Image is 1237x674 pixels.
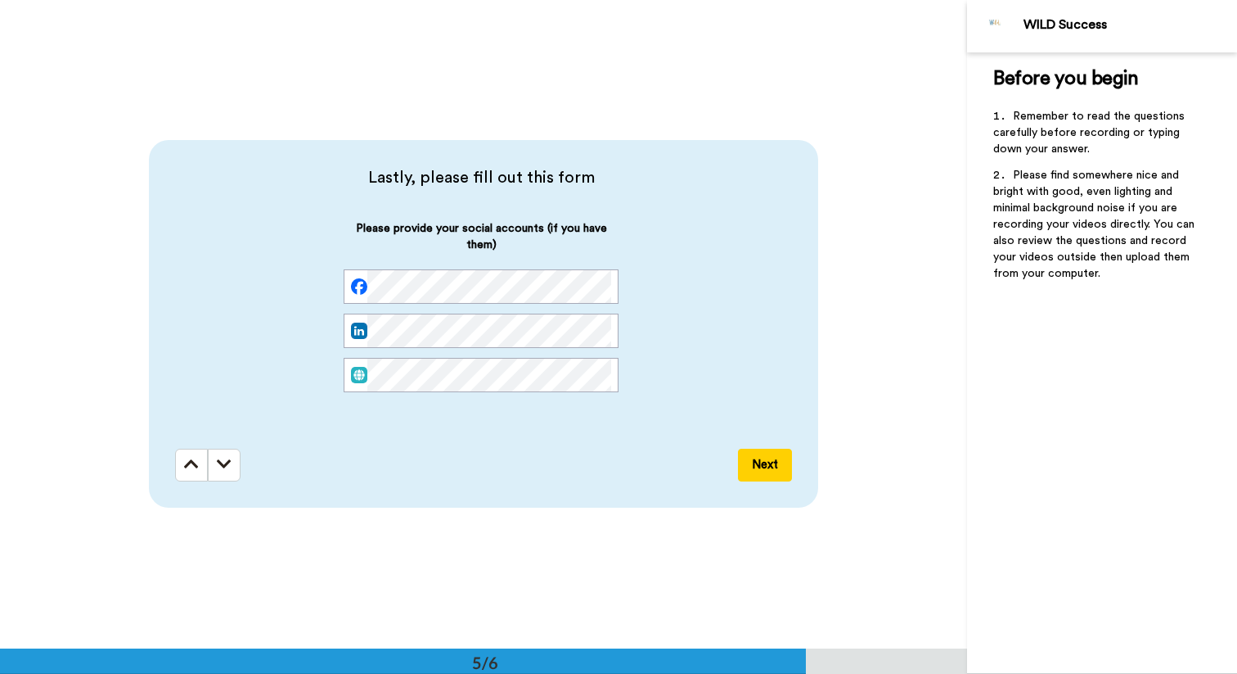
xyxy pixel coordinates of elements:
[993,111,1188,155] span: Remember to read the questions carefully before recording or typing down your answer.
[1023,17,1236,33] div: WILD Success
[351,323,367,339] img: linked-in.png
[351,278,367,295] img: facebook.svg
[344,220,618,269] span: Please provide your social accounts (if you have them)
[351,367,367,383] img: web.svg
[993,170,1198,279] span: Please find somewhere nice and bright with good, even lighting and minimal background noise if yo...
[738,449,792,482] button: Next
[976,7,1015,46] img: Profile Image
[446,651,524,674] div: 5/6
[175,166,787,189] span: Lastly, please fill out this form
[993,69,1138,88] span: Before you begin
